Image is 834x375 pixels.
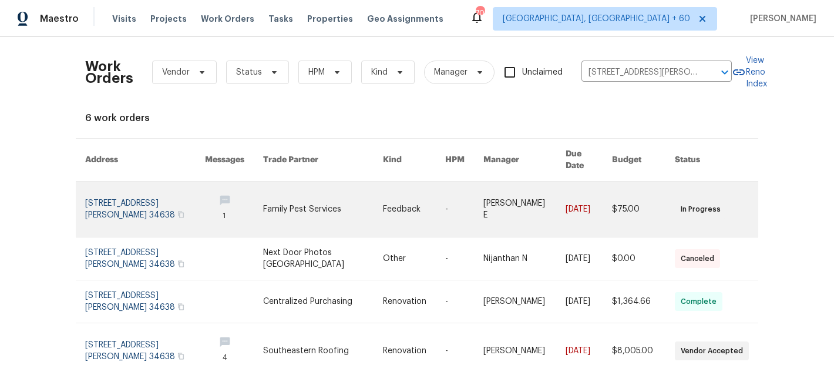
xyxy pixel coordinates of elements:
th: Manager [474,139,556,182]
td: Other [374,237,436,280]
th: Due Date [556,139,603,182]
th: Address [76,139,196,182]
td: - [436,280,474,323]
th: Budget [603,139,665,182]
span: [GEOGRAPHIC_DATA], [GEOGRAPHIC_DATA] + 60 [503,13,690,25]
td: Centralized Purchasing [254,280,373,323]
th: Kind [374,139,436,182]
td: Nijanthan N [474,237,556,280]
div: 705 [476,7,484,19]
td: Feedback [374,182,436,237]
a: View Reno Index [732,55,767,90]
th: HPM [436,139,474,182]
button: Copy Address [176,351,186,361]
td: Next Door Photos [GEOGRAPHIC_DATA] [254,237,373,280]
span: Work Orders [201,13,254,25]
th: Trade Partner [254,139,373,182]
span: Maestro [40,13,79,25]
span: Properties [307,13,353,25]
span: Unclaimed [522,66,563,79]
td: - [436,237,474,280]
span: Manager [434,66,468,78]
div: 6 work orders [85,112,749,124]
span: [PERSON_NAME] [745,13,816,25]
button: Copy Address [176,209,186,220]
button: Open [717,64,733,81]
th: Status [665,139,758,182]
span: Geo Assignments [367,13,443,25]
span: Status [236,66,262,78]
td: [PERSON_NAME] [474,280,556,323]
td: [PERSON_NAME] E [474,182,556,237]
button: Copy Address [176,259,186,269]
td: Family Pest Services [254,182,373,237]
button: Copy Address [176,302,186,312]
td: - [436,182,474,237]
td: Renovation [374,280,436,323]
input: Enter in an address [581,63,699,82]
th: Messages [196,139,254,182]
span: Visits [112,13,136,25]
span: Projects [150,13,187,25]
span: HPM [308,66,325,78]
span: Vendor [162,66,190,78]
h2: Work Orders [85,61,133,84]
span: Tasks [268,15,293,23]
span: Kind [371,66,388,78]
